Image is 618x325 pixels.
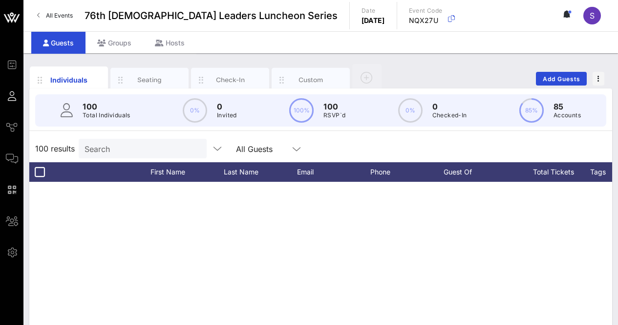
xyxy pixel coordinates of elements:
[362,16,385,25] p: [DATE]
[583,7,601,24] div: S
[432,101,467,112] p: 0
[35,143,75,154] span: 100 results
[409,16,443,25] p: NQX27U
[31,32,85,54] div: Guests
[150,162,224,182] div: First Name
[289,75,333,85] div: Custom
[536,72,587,86] button: Add Guests
[409,6,443,16] p: Event Code
[224,162,297,182] div: Last Name
[323,101,345,112] p: 100
[209,75,252,85] div: Check-In
[432,110,467,120] p: Checked-In
[46,12,73,19] span: All Events
[554,110,581,120] p: Accounts
[217,110,237,120] p: Invited
[217,101,237,112] p: 0
[47,75,91,85] div: Individuals
[542,75,581,83] span: Add Guests
[31,8,79,23] a: All Events
[362,6,385,16] p: Date
[128,75,171,85] div: Seating
[85,32,143,54] div: Groups
[236,145,273,153] div: All Guests
[85,8,338,23] span: 76th [DEMOGRAPHIC_DATA] Leaders Luncheon Series
[517,162,590,182] div: Total Tickets
[370,162,444,182] div: Phone
[83,101,130,112] p: 100
[590,11,595,21] span: S
[554,101,581,112] p: 85
[323,110,345,120] p: RSVP`d
[143,32,196,54] div: Hosts
[83,110,130,120] p: Total Individuals
[297,162,370,182] div: Email
[444,162,517,182] div: Guest Of
[230,139,308,158] div: All Guests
